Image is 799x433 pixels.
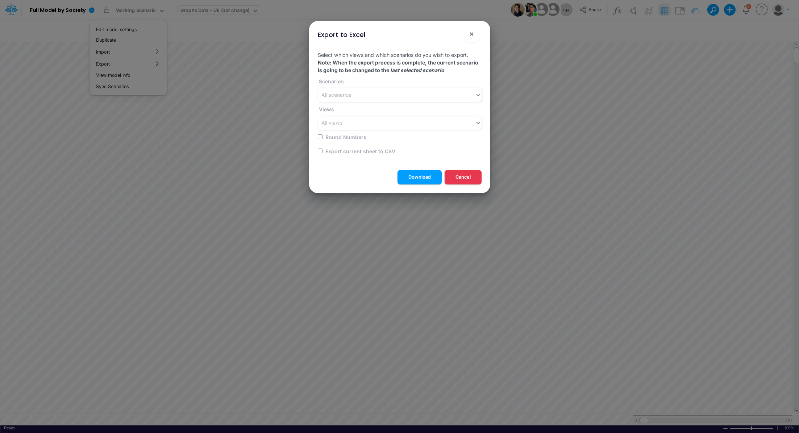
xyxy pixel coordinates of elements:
[390,67,444,73] em: last selected scenario
[463,25,480,43] button: Close
[324,133,366,141] label: Round Numbers
[318,30,365,39] div: Export to Excel
[445,170,482,184] button: Cancel
[321,91,351,99] div: All scenarios
[398,170,442,184] button: Download
[469,29,474,38] span: ×
[318,105,334,113] label: Views
[324,147,395,155] label: Export current sheet to CSV
[312,45,487,164] div: Select which views and which scenarios do you wish to export.
[321,119,342,127] div: All views
[318,78,344,85] label: Scenarios
[318,59,478,73] strong: Note: When the export process is complete, the current scenario is going to be changed to the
